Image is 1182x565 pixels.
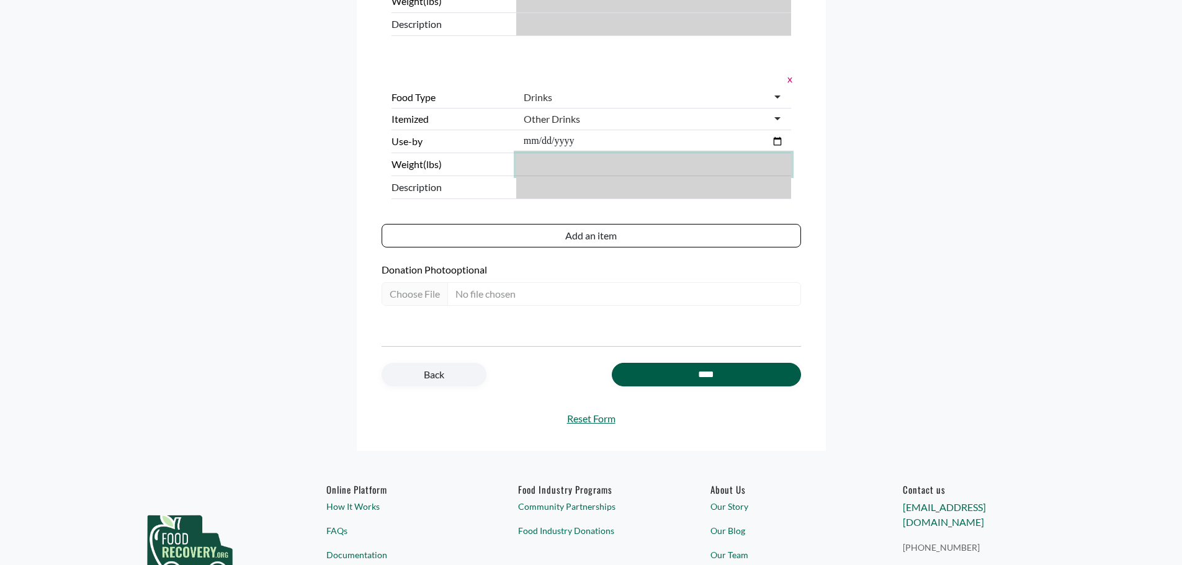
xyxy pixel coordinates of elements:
h6: Food Industry Programs [518,484,663,495]
span: Description [392,17,511,32]
a: Documentation [326,548,472,561]
a: Back [382,363,486,386]
span: optional [451,264,487,275]
a: [PHONE_NUMBER] [903,541,1048,554]
a: [EMAIL_ADDRESS][DOMAIN_NAME] [903,501,986,528]
a: FAQs [326,524,472,537]
label: Weight [392,157,511,172]
h6: Contact us [903,484,1048,495]
a: About Us [710,484,856,495]
label: Donation Photo [382,262,801,277]
div: Other Drinks [524,113,580,125]
a: How It Works [326,500,472,513]
h6: Online Platform [326,484,472,495]
a: Our Blog [710,524,856,537]
label: Itemized [392,112,511,127]
div: Drinks [524,91,552,104]
span: (lbs) [423,158,442,170]
a: Community Partnerships [518,500,663,513]
label: Use-by [392,134,511,149]
a: Our Team [710,548,856,561]
button: Add an item [382,224,801,247]
label: Food Type [392,90,511,105]
button: x [784,71,791,87]
a: Food Industry Donations [518,524,663,537]
a: Reset Form [382,411,801,426]
span: Description [392,180,511,195]
a: Our Story [710,500,856,513]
